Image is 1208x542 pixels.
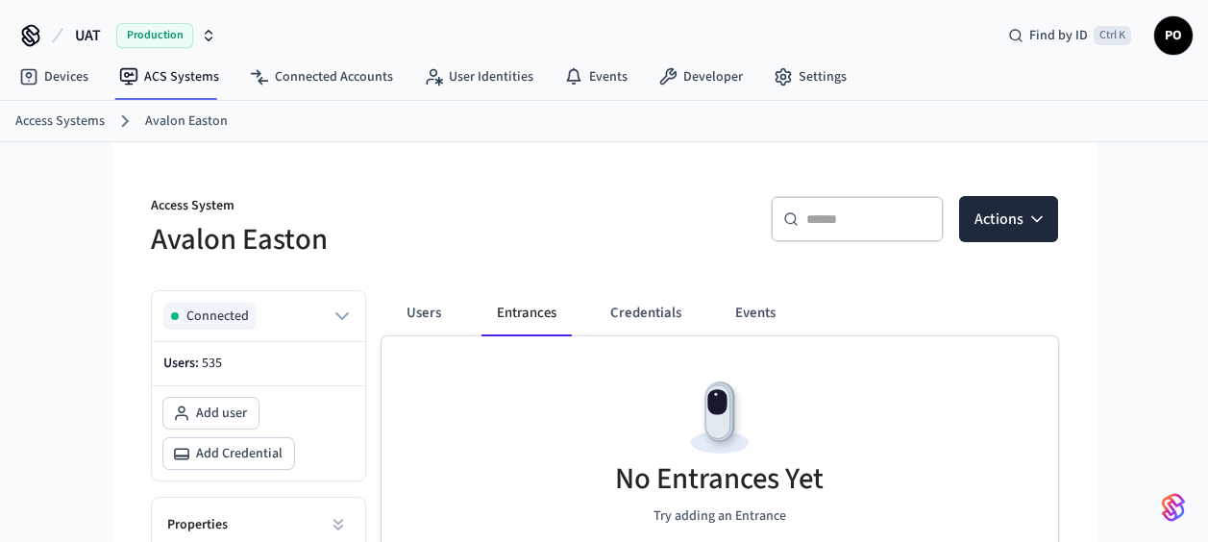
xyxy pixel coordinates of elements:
button: Actions [959,196,1058,242]
a: Access Systems [15,111,105,132]
img: SeamLogoGradient.69752ec5.svg [1162,492,1185,523]
button: Users [389,290,458,336]
span: Add user [196,404,247,423]
a: Devices [4,60,104,94]
button: PO [1154,16,1193,55]
button: Entrances [481,290,572,336]
span: Add Credential [196,444,283,463]
a: Settings [758,60,862,94]
p: Access System [151,196,593,220]
span: Ctrl K [1094,26,1131,45]
a: Connected Accounts [234,60,408,94]
button: Connected [163,303,354,330]
span: UAT [75,24,101,47]
a: Events [549,60,643,94]
a: Developer [643,60,758,94]
img: Devices Empty State [677,375,763,461]
a: User Identities [408,60,549,94]
button: Credentials [595,290,697,336]
span: 535 [202,354,222,373]
a: ACS Systems [104,60,234,94]
a: Avalon Easton [145,111,228,132]
div: Find by IDCtrl K [993,18,1146,53]
span: Production [116,23,193,48]
p: Users: [163,354,354,374]
h5: Avalon Easton [151,220,593,259]
button: Add user [163,398,259,429]
button: Add Credential [163,438,294,469]
button: Events [720,290,791,336]
h5: No Entrances Yet [615,459,824,499]
span: PO [1156,18,1191,53]
p: Try adding an Entrance [653,506,786,527]
span: Connected [186,307,249,326]
h2: Properties [167,515,228,534]
span: Find by ID [1029,26,1088,45]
